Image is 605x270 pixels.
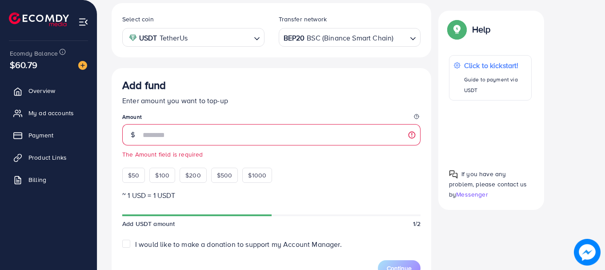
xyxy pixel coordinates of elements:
[122,113,421,124] legend: Amount
[10,49,58,58] span: Ecomdy Balance
[456,190,488,199] span: Messenger
[122,190,421,201] p: ~ 1 USD = 1 USDT
[307,32,393,44] span: BSC (Binance Smart Chain)
[449,169,458,178] img: Popup guide
[155,171,169,180] span: $100
[279,15,327,24] label: Transfer network
[28,86,55,95] span: Overview
[185,171,201,180] span: $200
[284,32,305,44] strong: BEP20
[135,239,342,249] span: I would like to make a donation to support my Account Manager.
[122,150,421,159] small: The Amount field is required
[160,32,188,44] span: TetherUs
[28,109,74,117] span: My ad accounts
[7,104,90,122] a: My ad accounts
[28,153,67,162] span: Product Links
[464,74,527,96] p: Guide to payment via USDT
[413,219,421,228] span: 1/2
[28,175,46,184] span: Billing
[248,171,266,180] span: $1000
[9,12,69,26] img: logo
[28,131,53,140] span: Payment
[574,239,601,266] img: image
[128,171,139,180] span: $50
[122,219,175,228] span: Add USDT amount
[472,24,491,35] p: Help
[129,34,137,42] img: coin
[394,31,406,44] input: Search for option
[7,171,90,189] a: Billing
[464,60,527,71] p: Click to kickstart!
[7,126,90,144] a: Payment
[279,28,421,46] div: Search for option
[122,95,421,106] p: Enter amount you want to top-up
[7,149,90,166] a: Product Links
[190,31,250,44] input: Search for option
[122,28,264,46] div: Search for option
[449,21,465,37] img: Popup guide
[10,58,37,71] span: $60.79
[122,79,166,92] h3: Add fund
[139,32,157,44] strong: USDT
[217,171,232,180] span: $500
[122,15,154,24] label: Select coin
[78,17,88,27] img: menu
[7,82,90,100] a: Overview
[78,61,87,70] img: image
[449,169,527,198] span: If you have any problem, please contact us by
